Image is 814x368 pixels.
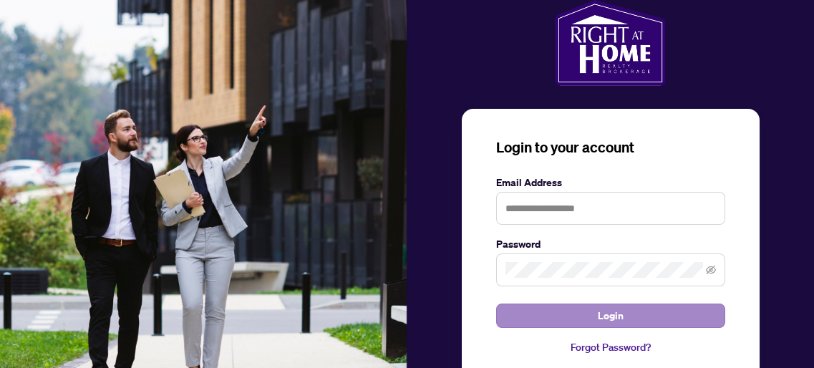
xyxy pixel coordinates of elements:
[496,304,725,328] button: Login
[598,304,624,327] span: Login
[496,339,725,355] a: Forgot Password?
[496,236,725,252] label: Password
[706,265,716,275] span: eye-invisible
[496,137,725,158] h3: Login to your account
[496,175,725,190] label: Email Address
